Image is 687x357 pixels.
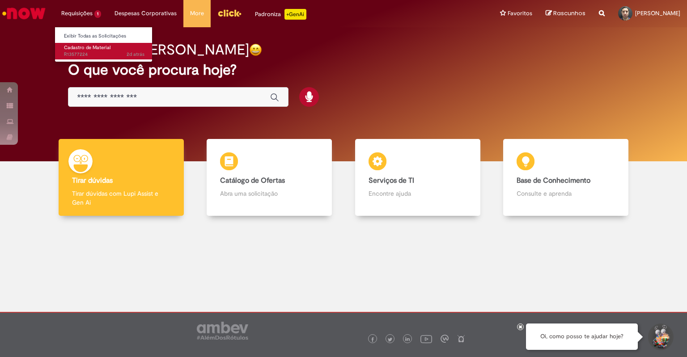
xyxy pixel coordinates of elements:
p: Tirar dúvidas com Lupi Assist e Gen Ai [72,189,170,207]
b: Base de Conhecimento [517,176,590,185]
img: logo_footer_workplace.png [441,335,449,343]
p: Encontre ajuda [369,189,467,198]
a: Serviços de TI Encontre ajuda [343,139,492,216]
span: R13577224 [64,51,144,58]
span: [PERSON_NAME] [635,9,680,17]
span: Cadastro de Material [64,44,110,51]
b: Serviços de TI [369,176,414,185]
img: click_logo_yellow_360x200.png [217,6,242,20]
a: Tirar dúvidas Tirar dúvidas com Lupi Assist e Gen Ai [47,139,195,216]
a: Aberto R13577224 : Cadastro de Material [55,43,153,59]
div: Padroniza [255,9,306,20]
img: logo_footer_twitter.png [388,337,392,342]
span: 2d atrás [127,51,144,58]
span: 1 [94,10,101,18]
span: Requisições [61,9,93,18]
p: Abra uma solicitação [220,189,318,198]
h2: Boa tarde, [PERSON_NAME] [68,42,249,58]
img: logo_footer_facebook.png [370,337,375,342]
a: Base de Conhecimento Consulte e aprenda [492,139,640,216]
span: Rascunhos [553,9,585,17]
p: +GenAi [284,9,306,20]
b: Catálogo de Ofertas [220,176,285,185]
img: logo_footer_naosei.png [457,335,465,343]
a: Catálogo de Ofertas Abra uma solicitação [195,139,344,216]
ul: Requisições [55,27,153,62]
b: Tirar dúvidas [72,176,113,185]
div: Oi, como posso te ajudar hoje? [526,323,638,350]
p: Consulte e aprenda [517,189,615,198]
img: logo_footer_ambev_rotulo_gray.png [197,322,248,340]
span: More [190,9,204,18]
button: Iniciar Conversa de Suporte [647,323,674,350]
img: happy-face.png [249,43,262,56]
span: Despesas Corporativas [114,9,177,18]
h2: O que você procura hoje? [68,62,619,78]
a: Exibir Todas as Solicitações [55,31,153,41]
span: Favoritos [508,9,532,18]
img: ServiceNow [1,4,47,22]
a: Rascunhos [546,9,585,18]
img: logo_footer_linkedin.png [405,337,410,342]
time: 29/09/2025 14:23:41 [127,51,144,58]
img: logo_footer_youtube.png [420,333,432,344]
